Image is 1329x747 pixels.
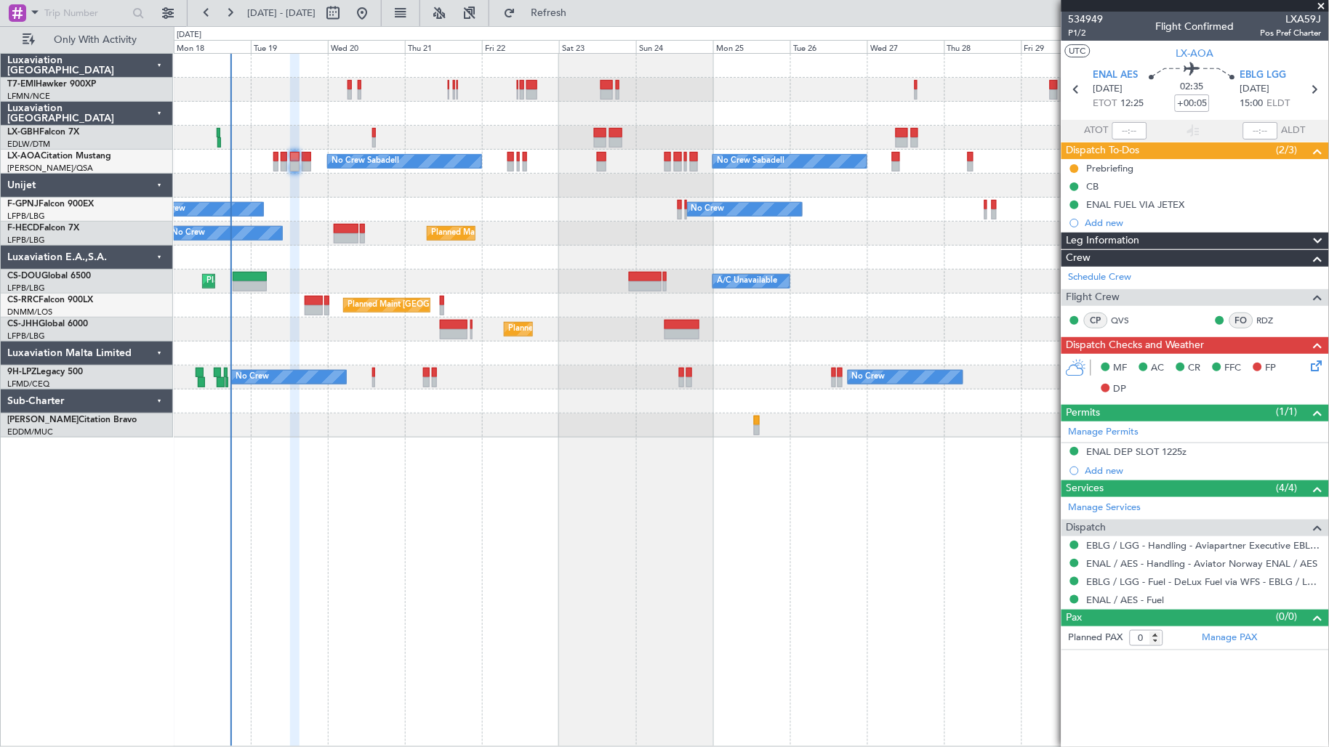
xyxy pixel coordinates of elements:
[1021,40,1099,53] div: Fri 29
[174,40,251,53] div: Mon 18
[1093,68,1139,83] span: ENAL AES
[1112,314,1144,327] a: QVS
[691,198,725,220] div: No Crew
[717,150,784,172] div: No Crew Sabadell
[1085,217,1322,229] div: Add new
[38,35,153,45] span: Only With Activity
[1065,44,1091,57] button: UTC
[7,368,36,376] span: 9H-LPZ
[1225,361,1242,376] span: FFC
[7,211,45,222] a: LFPB/LBG
[7,224,39,233] span: F-HECD
[1069,12,1104,27] span: 534949
[7,128,39,137] span: LX-GBH
[1114,361,1128,376] span: MF
[7,152,111,161] a: LX-AOACitation Mustang
[7,128,79,137] a: LX-GBHFalcon 7X
[1189,361,1201,376] span: CR
[7,80,36,89] span: T7-EMI
[497,1,584,25] button: Refresh
[7,272,41,280] span: CS-DOU
[1121,97,1144,111] span: 12:25
[332,150,399,172] div: No Crew Sabadell
[7,307,52,318] a: DNMM/LOS
[1176,46,1214,61] span: LX-AOA
[1087,539,1322,552] a: EBLG / LGG - Handling - Aviapartner Executive EBLG / LGG
[7,368,83,376] a: 9H-LPZLegacy 500
[1067,142,1140,159] span: Dispatch To-Dos
[944,40,1021,53] div: Thu 28
[7,152,41,161] span: LX-AOA
[1087,445,1187,458] div: ENAL DEP SLOT 1225z
[1202,631,1258,645] a: Manage PAX
[1261,27,1322,39] span: Pos Pref Charter
[7,416,137,424] a: [PERSON_NAME]Citation Bravo
[713,40,790,53] div: Mon 25
[1240,68,1287,83] span: EBLG LGG
[7,163,93,174] a: [PERSON_NAME]/QSA
[1069,27,1104,39] span: P1/2
[508,318,737,340] div: Planned Maint [GEOGRAPHIC_DATA] ([GEOGRAPHIC_DATA])
[1067,405,1101,421] span: Permits
[16,28,158,52] button: Only With Activity
[1087,162,1134,174] div: Prebriefing
[1261,12,1322,27] span: LXA59J
[1069,631,1123,645] label: Planned PAX
[717,270,777,292] div: A/C Unavailable
[482,40,559,53] div: Fri 22
[7,139,50,150] a: EDLW/DTM
[1156,20,1234,35] div: Flight Confirmed
[1085,464,1322,477] div: Add new
[7,416,79,424] span: [PERSON_NAME]
[1069,270,1132,285] a: Schedule Crew
[7,235,45,246] a: LFPB/LBG
[1277,142,1298,158] span: (2/3)
[172,222,205,244] div: No Crew
[790,40,867,53] div: Tue 26
[1114,382,1127,397] span: DP
[7,379,49,389] a: LFMD/CEQ
[1067,289,1120,306] span: Flight Crew
[1257,314,1290,327] a: RDZ
[7,200,94,209] a: F-GPNJFalcon 900EX
[1067,520,1107,536] span: Dispatch
[1067,337,1205,354] span: Dispatch Checks and Weather
[1112,122,1147,140] input: --:--
[1267,97,1290,111] span: ELDT
[405,40,482,53] div: Thu 21
[247,7,316,20] span: [DATE] - [DATE]
[7,272,91,280] a: CS-DOUGlobal 6500
[1085,124,1109,138] span: ATOT
[7,283,45,294] a: LFPB/LBG
[1152,361,1165,376] span: AC
[1087,576,1322,588] a: EBLG / LGG - Fuel - DeLux Fuel via WFS - EBLG / LGG
[7,80,96,89] a: T7-EMIHawker 900XP
[1277,404,1298,419] span: (1/1)
[7,331,45,342] a: LFPB/LBG
[7,320,88,328] a: CS-JHHGlobal 6000
[431,222,660,244] div: Planned Maint [GEOGRAPHIC_DATA] ([GEOGRAPHIC_DATA])
[1093,97,1117,111] span: ETOT
[1087,557,1318,570] a: ENAL / AES - Handling - Aviator Norway ENAL / AES
[328,40,405,53] div: Wed 20
[236,366,269,388] div: No Crew
[1067,480,1104,497] span: Services
[1067,610,1083,626] span: Pax
[7,427,53,437] a: EDDM/MUC
[44,2,128,24] input: Trip Number
[636,40,713,53] div: Sun 24
[177,29,201,41] div: [DATE]
[1069,501,1141,515] a: Manage Services
[1067,233,1140,249] span: Leg Information
[852,366,886,388] div: No Crew
[7,296,93,304] a: CS-RRCFalcon 900LX
[1069,425,1139,440] a: Manage Permits
[1067,250,1091,267] span: Crew
[1087,180,1099,193] div: CB
[206,270,435,292] div: Planned Maint [GEOGRAPHIC_DATA] ([GEOGRAPHIC_DATA])
[7,296,39,304] span: CS-RRC
[1087,594,1165,606] a: ENAL / AES - Fuel
[1240,97,1264,111] span: 15:00
[559,40,636,53] div: Sat 23
[1282,124,1306,138] span: ALDT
